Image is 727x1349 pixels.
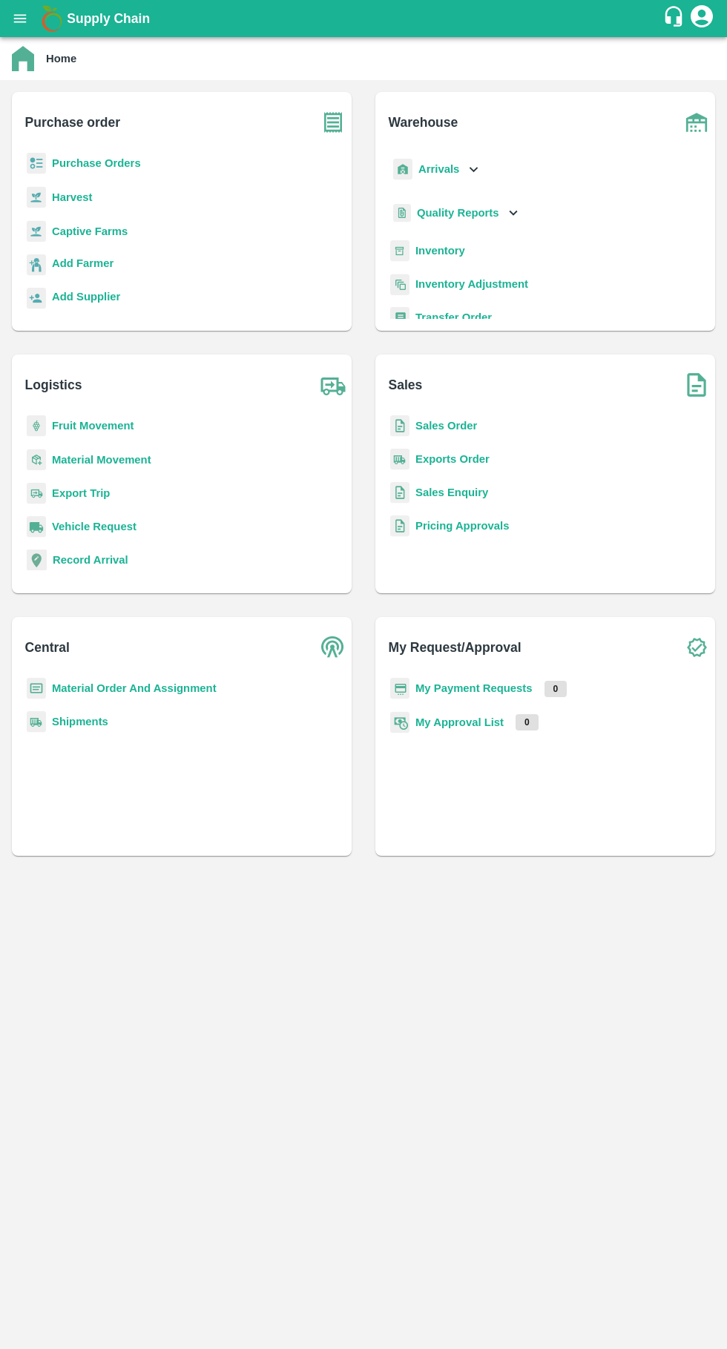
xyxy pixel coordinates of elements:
img: inventory [390,274,409,295]
b: Logistics [25,375,82,395]
div: customer-support [662,5,688,32]
a: Exports Order [415,453,490,465]
img: supplier [27,288,46,309]
a: Inventory [415,245,465,257]
a: Captive Farms [52,225,128,237]
a: Material Order And Assignment [52,682,217,694]
img: truck [315,366,352,403]
img: whInventory [390,240,409,262]
a: Harvest [52,191,92,203]
a: Inventory Adjustment [415,278,528,290]
img: central [315,629,352,666]
a: My Approval List [415,716,504,728]
img: reciept [27,153,46,174]
img: check [678,629,715,666]
b: Add Supplier [52,291,120,303]
a: Supply Chain [67,8,662,29]
button: open drawer [3,1,37,36]
img: shipments [27,711,46,733]
img: soSales [678,366,715,403]
b: Home [46,53,76,65]
img: recordArrival [27,550,47,570]
a: Sales Order [415,420,477,432]
a: Fruit Movement [52,420,134,432]
a: Record Arrival [53,554,128,566]
b: Quality Reports [417,207,499,219]
img: delivery [27,483,46,504]
a: Material Movement [52,454,151,466]
b: Warehouse [389,112,458,133]
img: whTransfer [390,307,409,329]
a: Sales Enquiry [415,487,488,498]
img: sales [390,415,409,437]
a: My Payment Requests [415,682,533,694]
b: My Request/Approval [389,637,522,658]
div: Arrivals [390,153,482,186]
b: Central [25,637,70,658]
img: shipments [390,449,409,470]
b: Sales [389,375,423,395]
img: centralMaterial [27,678,46,699]
img: vehicle [27,516,46,538]
a: Export Trip [52,487,110,499]
div: account of current user [688,3,715,34]
img: harvest [27,220,46,243]
a: Add Farmer [52,255,114,275]
a: Shipments [52,716,108,728]
img: qualityReport [393,204,411,222]
a: Pricing Approvals [415,520,509,532]
a: Add Supplier [52,288,120,309]
img: approval [390,711,409,733]
a: Vehicle Request [52,521,136,532]
img: material [27,449,46,471]
img: fruit [27,415,46,437]
a: Purchase Orders [52,157,141,169]
img: warehouse [678,104,715,141]
b: Add Farmer [52,257,114,269]
img: harvest [27,186,46,208]
p: 0 [516,714,539,730]
b: Purchase order [25,112,120,133]
div: Quality Reports [390,198,522,228]
a: Transfer Order [415,311,492,323]
img: whArrival [393,159,412,180]
img: sales [390,482,409,504]
img: home [12,46,34,71]
b: Supply Chain [67,11,150,26]
b: Arrivals [418,163,459,175]
img: purchase [315,104,352,141]
p: 0 [545,681,568,697]
img: sales [390,515,409,537]
img: payment [390,678,409,699]
img: farmer [27,254,46,276]
img: logo [37,4,67,33]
